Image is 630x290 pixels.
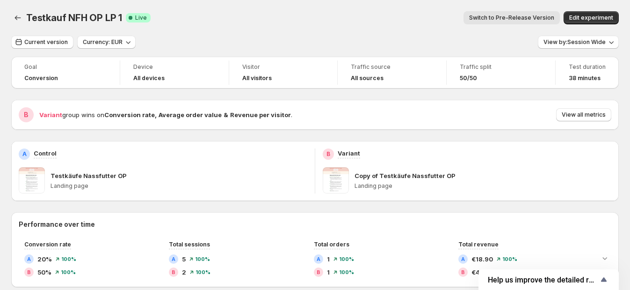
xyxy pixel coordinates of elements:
span: Device [133,63,216,71]
p: Variant [338,149,360,158]
span: 100 % [339,256,354,262]
button: Current version [11,36,73,49]
a: Traffic sourceAll sources [351,62,433,83]
button: Edit experiment [564,11,619,24]
span: Total orders [314,241,349,248]
span: 100 % [339,269,354,275]
h2: B [24,110,29,119]
a: GoalConversion [24,62,107,83]
h2: B [461,269,465,275]
h2: B [172,269,175,275]
button: View by:Session Wide [538,36,619,49]
p: Landing page [355,182,611,190]
a: Traffic split50/50 [460,62,542,83]
span: 100 % [61,256,76,262]
span: View all metrics [562,111,606,119]
span: Edit experiment [569,14,613,22]
span: 100 % [196,269,210,275]
span: Conversion [24,74,58,82]
h2: A [172,256,175,262]
span: 5 [182,254,186,264]
h4: All sources [351,74,384,82]
span: 20% [37,254,52,264]
span: Help us improve the detailed report for A/B campaigns [488,275,598,284]
span: €49.90 [471,268,494,277]
span: Testkauf NFH OP LP 1 [26,12,122,23]
button: Expand chart [598,252,611,265]
span: 100 % [502,256,517,262]
span: Live [135,14,147,22]
span: Total sessions [169,241,210,248]
a: VisitorAll visitors [242,62,325,83]
strong: & [224,111,228,119]
span: 38 minutes [569,74,601,82]
strong: Average order value [159,111,222,119]
h2: B [326,150,330,158]
a: Test duration38 minutes [569,62,606,83]
p: Copy of Testkäufe Nassfutter OP [355,171,456,180]
h2: A [317,256,320,262]
span: group wins on . [39,111,292,119]
button: View all metrics [556,108,611,121]
strong: Revenue per visitor [230,111,291,119]
p: Control [34,149,57,158]
span: 50/50 [460,74,477,82]
span: Visitor [242,63,325,71]
a: DeviceAll devices [133,62,216,83]
h2: B [317,269,320,275]
h4: All visitors [242,74,272,82]
p: Testkäufe Nassfutter OP [51,171,127,180]
strong: , [155,111,157,119]
span: Currency: EUR [83,38,123,46]
img: Copy of Testkäufe Nassfutter OP [323,167,349,193]
span: 1 [327,254,330,264]
span: Current version [24,38,68,46]
button: Back [11,11,24,24]
span: Traffic source [351,63,433,71]
strong: Conversion rate [104,111,155,119]
h2: B [27,269,31,275]
span: 50% [37,268,51,277]
span: 2 [182,268,186,277]
h2: A [27,256,31,262]
span: 100 % [195,256,210,262]
h2: A [461,256,465,262]
h2: A [22,150,27,158]
p: Landing page [51,182,307,190]
span: Switch to Pre-Release Version [469,14,554,22]
span: 1 [327,268,330,277]
h4: All devices [133,74,165,82]
span: Total revenue [458,241,499,248]
span: 100 % [61,269,76,275]
button: Currency: EUR [77,36,136,49]
img: Testkäufe Nassfutter OP [19,167,45,193]
span: Test duration [569,63,606,71]
button: Switch to Pre-Release Version [463,11,560,24]
span: Conversion rate [24,241,71,248]
span: Variant [39,111,62,119]
span: Goal [24,63,107,71]
span: Traffic split [460,63,542,71]
h2: Performance over time [19,220,611,229]
span: View by: Session Wide [543,38,606,46]
button: Show survey - Help us improve the detailed report for A/B campaigns [488,274,609,285]
span: €18.90 [471,254,493,264]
